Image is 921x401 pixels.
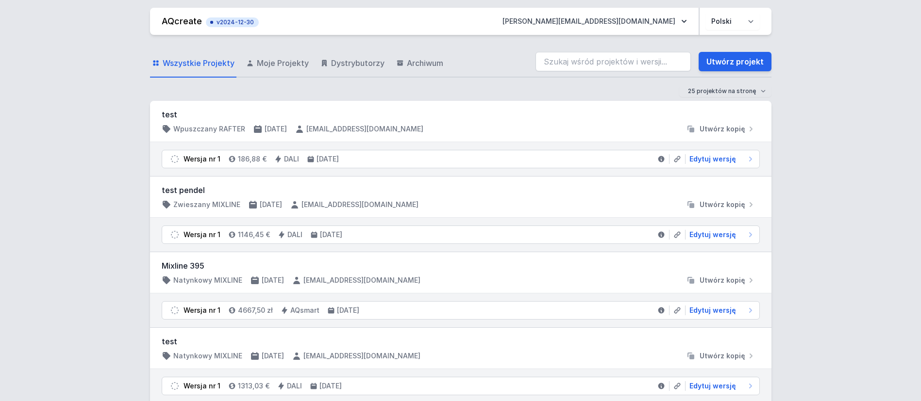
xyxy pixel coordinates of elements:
h4: AQsmart [290,305,319,315]
a: Wszystkie Projekty [150,49,236,78]
a: Edytuj wersję [686,381,755,391]
button: Utwórz kopię [682,275,760,285]
h4: [DATE] [320,230,342,240]
h4: 1313,03 € [238,381,269,391]
a: AQcreate [162,16,202,26]
a: Edytuj wersję [686,154,755,164]
select: Wybierz język [705,13,760,30]
span: Utwórz kopię [700,351,745,361]
a: Dystrybutorzy [318,49,386,78]
h4: [DATE] [337,305,359,315]
button: Utwórz kopię [682,124,760,134]
h3: test [162,109,760,120]
span: Utwórz kopię [700,200,745,209]
button: Utwórz kopię [682,200,760,209]
h4: 4667,50 zł [238,305,273,315]
button: v2024-12-30 [206,16,259,27]
button: Utwórz kopię [682,351,760,361]
h4: DALI [287,381,302,391]
h4: [DATE] [319,381,342,391]
h4: [DATE] [262,275,284,285]
h4: [DATE] [260,200,282,209]
a: Moje Projekty [244,49,311,78]
div: Wersja nr 1 [184,230,220,240]
a: Archiwum [394,49,445,78]
span: Moje Projekty [257,57,309,69]
h4: 186,88 € [238,154,267,164]
span: Edytuj wersję [689,305,736,315]
span: Archiwum [407,57,443,69]
a: Edytuj wersję [686,230,755,240]
h4: Zwieszany MIXLINE [173,200,240,209]
h4: [DATE] [262,351,284,361]
a: Utwórz projekt [699,52,771,71]
h4: [DATE] [265,124,287,134]
img: draft.svg [170,230,180,240]
span: Edytuj wersję [689,381,736,391]
span: Utwórz kopię [700,124,745,134]
h4: [EMAIL_ADDRESS][DOMAIN_NAME] [303,275,420,285]
div: Wersja nr 1 [184,381,220,391]
button: [PERSON_NAME][EMAIL_ADDRESS][DOMAIN_NAME] [495,13,695,30]
input: Szukaj wśród projektów i wersji... [536,52,691,71]
span: Wszystkie Projekty [163,57,234,69]
h4: [EMAIL_ADDRESS][DOMAIN_NAME] [303,351,420,361]
span: Edytuj wersję [689,154,736,164]
h4: DALI [284,154,299,164]
h3: test [162,336,760,347]
span: Utwórz kopię [700,275,745,285]
h4: Natynkowy MIXLINE [173,351,242,361]
h4: [EMAIL_ADDRESS][DOMAIN_NAME] [301,200,419,209]
h4: [EMAIL_ADDRESS][DOMAIN_NAME] [306,124,423,134]
a: Edytuj wersję [686,305,755,315]
span: Dystrybutorzy [331,57,385,69]
h4: Natynkowy MIXLINE [173,275,242,285]
img: draft.svg [170,154,180,164]
h3: test pendel [162,184,760,196]
span: v2024-12-30 [211,18,254,26]
h4: [DATE] [317,154,339,164]
img: draft.svg [170,381,180,391]
h4: DALI [287,230,302,240]
h4: 1146,45 € [238,230,270,240]
img: draft.svg [170,305,180,315]
span: Edytuj wersję [689,230,736,240]
h4: Wpuszczany RAFTER [173,124,245,134]
div: Wersja nr 1 [184,154,220,164]
h3: Mixline 395 [162,260,760,272]
div: Wersja nr 1 [184,305,220,315]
